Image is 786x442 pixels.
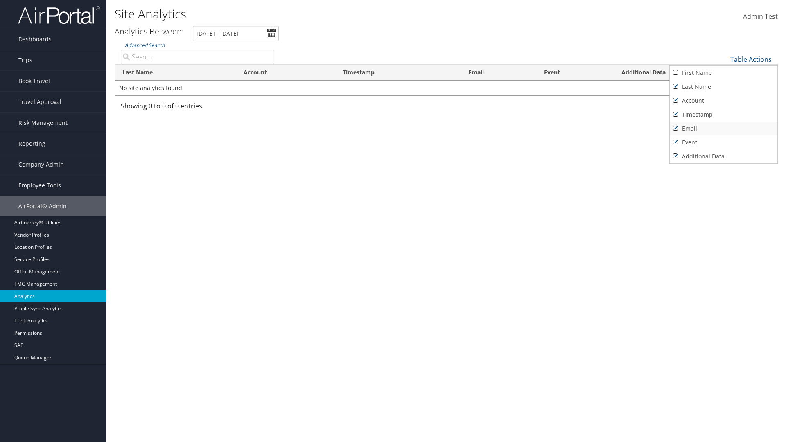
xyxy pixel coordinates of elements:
a: Email [670,122,777,135]
a: Additional Data [670,149,777,163]
span: Risk Management [18,113,68,133]
span: Company Admin [18,154,64,175]
span: Employee Tools [18,175,61,196]
a: Event [670,135,777,149]
img: airportal-logo.png [18,5,100,25]
span: Book Travel [18,71,50,91]
a: First Name [670,66,777,80]
a: Last Name [670,80,777,94]
a: Timestamp [670,108,777,122]
span: Reporting [18,133,45,154]
span: AirPortal® Admin [18,196,67,216]
span: Travel Approval [18,92,61,112]
span: Trips [18,50,32,70]
a: Account [670,94,777,108]
span: Dashboards [18,29,52,50]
